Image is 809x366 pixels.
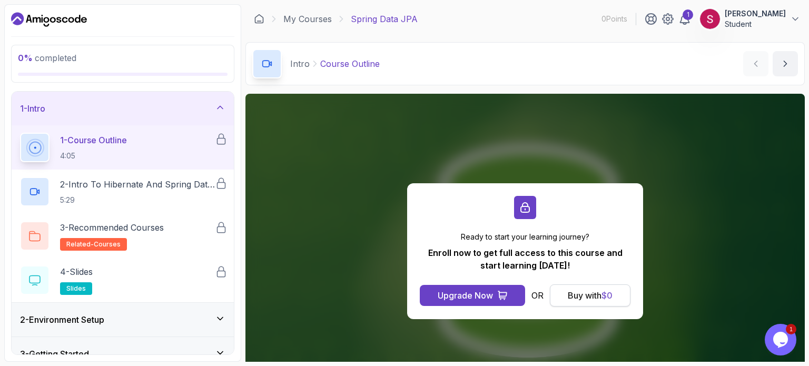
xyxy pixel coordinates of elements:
[60,195,215,205] p: 5:29
[12,92,234,125] button: 1-Intro
[11,11,87,28] a: Dashboard
[18,53,76,63] span: completed
[60,151,127,161] p: 4:05
[420,232,630,242] p: Ready to start your learning journey?
[66,284,86,293] span: slides
[20,221,225,251] button: 3-Recommended Coursesrelated-courses
[60,221,164,234] p: 3 - Recommended Courses
[699,8,801,29] button: user profile image[PERSON_NAME]Student
[568,289,613,302] div: Buy with
[60,265,93,278] p: 4 - Slides
[320,57,380,70] p: Course Outline
[20,265,225,295] button: 4-Slidesslides
[420,246,630,272] p: Enroll now to get full access to this course and start learning [DATE]!
[601,290,613,301] span: $ 0
[254,14,264,24] a: Dashboard
[20,348,89,360] h3: 3 - Getting Started
[60,134,127,146] p: 1 - Course Outline
[725,19,786,29] p: Student
[438,289,493,302] div: Upgrade Now
[743,51,768,76] button: previous content
[678,13,691,25] a: 1
[283,13,332,25] a: My Courses
[20,313,104,326] h3: 2 - Environment Setup
[773,51,798,76] button: next content
[725,8,786,19] p: [PERSON_NAME]
[550,284,630,306] button: Buy with$0
[531,289,544,302] p: OR
[60,178,215,191] p: 2 - Intro To Hibernate And Spring Data Jpa
[683,9,693,20] div: 1
[420,285,525,306] button: Upgrade Now
[290,57,310,70] p: Intro
[20,177,225,206] button: 2-Intro To Hibernate And Spring Data Jpa5:29
[20,133,225,162] button: 1-Course Outline4:05
[765,324,798,355] iframe: chat widget
[601,14,627,24] p: 0 Points
[20,102,45,115] h3: 1 - Intro
[18,53,33,63] span: 0 %
[700,9,720,29] img: user profile image
[351,13,418,25] p: Spring Data JPA
[66,240,121,249] span: related-courses
[12,303,234,337] button: 2-Environment Setup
